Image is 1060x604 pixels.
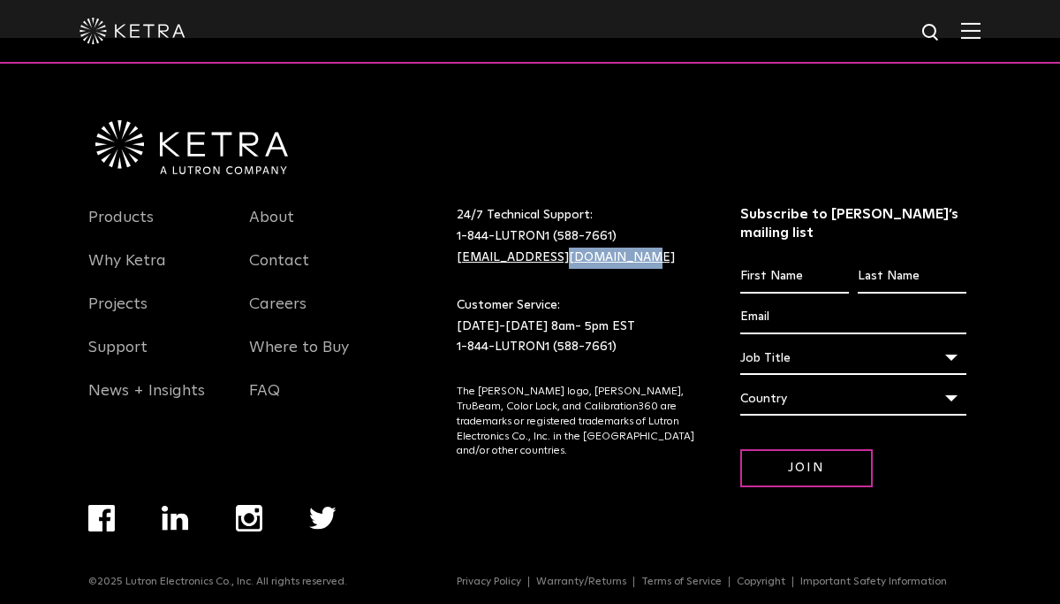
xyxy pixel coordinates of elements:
[740,301,967,334] input: Email
[740,382,967,416] div: Country
[236,505,262,531] img: instagram
[457,340,617,353] a: 1-844-LUTRON1 (588-7661)
[309,507,337,530] img: twitter
[457,385,696,459] p: The [PERSON_NAME] logo, [PERSON_NAME], TruBeam, Color Lock, and Calibration360 are trademarks or ...
[79,18,185,44] img: ketra-logo-2019-white
[740,260,849,294] input: First Name
[858,260,966,294] input: Last Name
[88,505,115,531] img: facebook
[457,230,617,242] a: 1-844-LUTRON1 (588-7661)
[88,381,205,422] a: News + Insights
[450,577,529,587] a: Privacy Policy
[740,449,873,487] input: Join
[88,338,148,378] a: Support
[249,205,383,422] div: Navigation Menu
[740,341,967,375] div: Job Title
[88,294,148,335] a: Projects
[457,205,696,268] p: 24/7 Technical Support:
[961,22,980,39] img: Hamburger%20Nav.svg
[457,576,972,588] div: Navigation Menu
[88,251,166,292] a: Why Ketra
[634,577,730,587] a: Terms of Service
[162,506,189,531] img: linkedin
[249,294,307,335] a: Careers
[249,208,294,248] a: About
[88,505,382,576] div: Navigation Menu
[88,208,154,248] a: Products
[88,205,223,422] div: Navigation Menu
[95,120,288,175] img: Ketra-aLutronCo_White_RGB
[920,22,943,44] img: search icon
[249,338,349,378] a: Where to Buy
[529,577,634,587] a: Warranty/Returns
[730,577,793,587] a: Copyright
[793,577,954,587] a: Important Safety Information
[740,205,967,242] h3: Subscribe to [PERSON_NAME]’s mailing list
[457,251,675,264] a: [EMAIL_ADDRESS][DOMAIN_NAME]
[249,251,309,292] a: Contact
[457,295,696,358] p: Customer Service: [DATE]-[DATE] 8am- 5pm EST
[249,381,280,422] a: FAQ
[88,576,347,588] p: ©2025 Lutron Electronics Co., Inc. All rights reserved.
